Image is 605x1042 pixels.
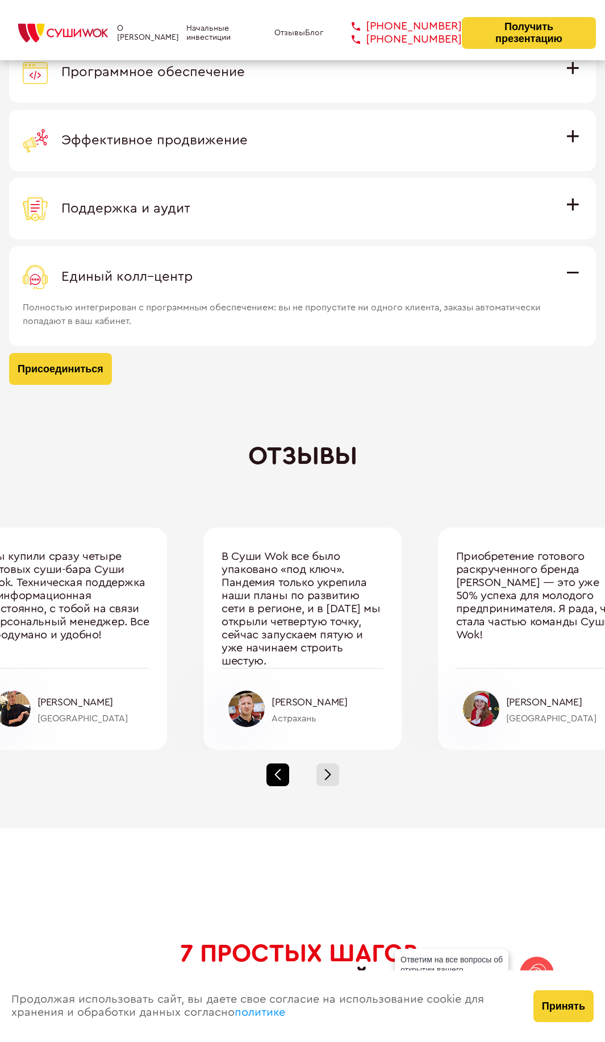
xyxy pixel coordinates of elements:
[61,270,193,284] span: Единый колл–центр
[117,24,186,42] a: О [PERSON_NAME]
[37,713,149,724] div: [GEOGRAPHIC_DATA]
[180,941,425,966] span: 7 ПРОСТЫХ ШАГОВ,
[61,202,190,215] span: Поддержка и аудит
[462,17,596,49] button: Получить презентацию
[9,20,117,45] img: СУШИWOK
[305,28,323,38] a: Блог
[23,289,554,328] span: Полностью интегрирован с программным обеспечением: вы не пропустите ни одного клиента, заказы авт...
[81,939,524,997] h2: чтобы открыть свой Суши Wok
[235,1007,285,1018] a: политике
[186,24,274,42] a: Начальные инвестиции
[533,990,594,1022] button: Принять
[272,713,383,724] div: Астрахань
[222,550,383,668] div: В Суши Wok все было упаковано «под ключ». Пандемия только укрепила наши планы по развитию сети в ...
[37,696,149,708] div: [PERSON_NAME]
[335,33,462,46] a: [PHONE_NUMBER]
[9,353,112,385] button: Присоединиться
[274,28,305,38] a: Отзывы
[61,134,248,147] span: Эффективное продвижение
[395,949,508,991] div: Ответим на все вопросы об открытии вашего [PERSON_NAME]!
[61,65,245,79] span: Программное обеспечение
[335,20,462,33] a: [PHONE_NUMBER]
[272,696,383,708] div: [PERSON_NAME]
